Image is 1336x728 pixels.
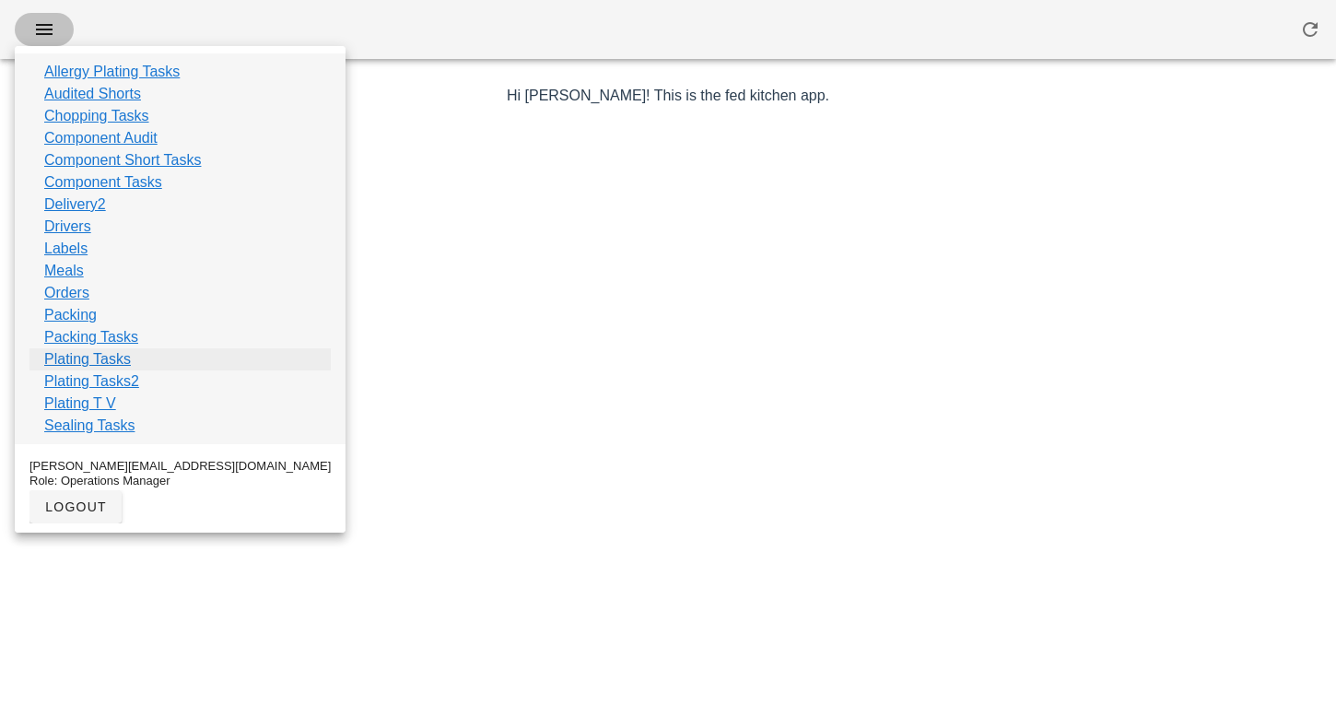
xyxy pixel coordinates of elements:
span: logout [44,499,107,514]
a: Allergy Plating Tasks [44,61,180,83]
a: Component Tasks [44,171,162,194]
a: Delivery2 [44,194,106,216]
a: Packing [44,304,97,326]
button: logout [29,490,122,523]
a: Chopping Tasks [44,105,149,127]
a: Plating Tasks2 [44,370,139,393]
p: Hi [PERSON_NAME]! This is the fed kitchen app. [134,85,1203,107]
a: Orders [44,282,89,304]
a: Audited Shorts [44,83,141,105]
a: Drivers [44,216,91,238]
a: Plating T V [44,393,116,415]
a: Labels [44,238,88,260]
a: Component Audit [44,127,158,149]
a: Packing Tasks [44,326,138,348]
a: Component Short Tasks [44,149,201,171]
a: Sealing Tasks [44,415,135,437]
a: Plating Tasks [44,348,131,370]
div: Role: Operations Manager [29,474,331,488]
a: Meals [44,260,84,282]
div: [PERSON_NAME][EMAIL_ADDRESS][DOMAIN_NAME] [29,459,331,474]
